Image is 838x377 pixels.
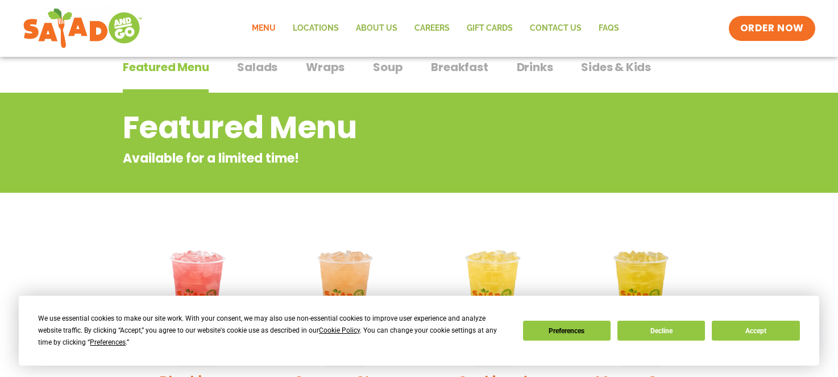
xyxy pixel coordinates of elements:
[90,338,126,346] span: Preferences
[428,231,559,363] img: Product photo for Sunkissed Yuzu Lemonade
[576,231,707,363] img: Product photo for Mango Grove Lemonade
[123,105,624,151] h2: Featured Menu
[521,15,590,42] a: Contact Us
[123,59,209,76] span: Featured Menu
[523,321,611,341] button: Preferences
[123,149,624,168] p: Available for a limited time!
[23,6,143,51] img: new-SAG-logo-768×292
[319,326,360,334] span: Cookie Policy
[19,296,819,366] div: Cookie Consent Prompt
[729,16,815,41] a: ORDER NOW
[517,59,553,76] span: Drinks
[243,15,284,42] a: Menu
[131,231,263,363] img: Product photo for Blackberry Bramble Lemonade
[740,22,804,35] span: ORDER NOW
[347,15,406,42] a: About Us
[123,55,715,93] div: Tabbed content
[38,313,509,349] div: We use essential cookies to make our site work. With your consent, we may also use non-essential ...
[590,15,628,42] a: FAQs
[431,59,488,76] span: Breakfast
[458,15,521,42] a: GIFT CARDS
[617,321,705,341] button: Decline
[712,321,799,341] button: Accept
[306,59,345,76] span: Wraps
[280,231,411,363] img: Product photo for Summer Stone Fruit Lemonade
[243,15,628,42] nav: Menu
[373,59,403,76] span: Soup
[406,15,458,42] a: Careers
[284,15,347,42] a: Locations
[581,59,651,76] span: Sides & Kids
[237,59,277,76] span: Salads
